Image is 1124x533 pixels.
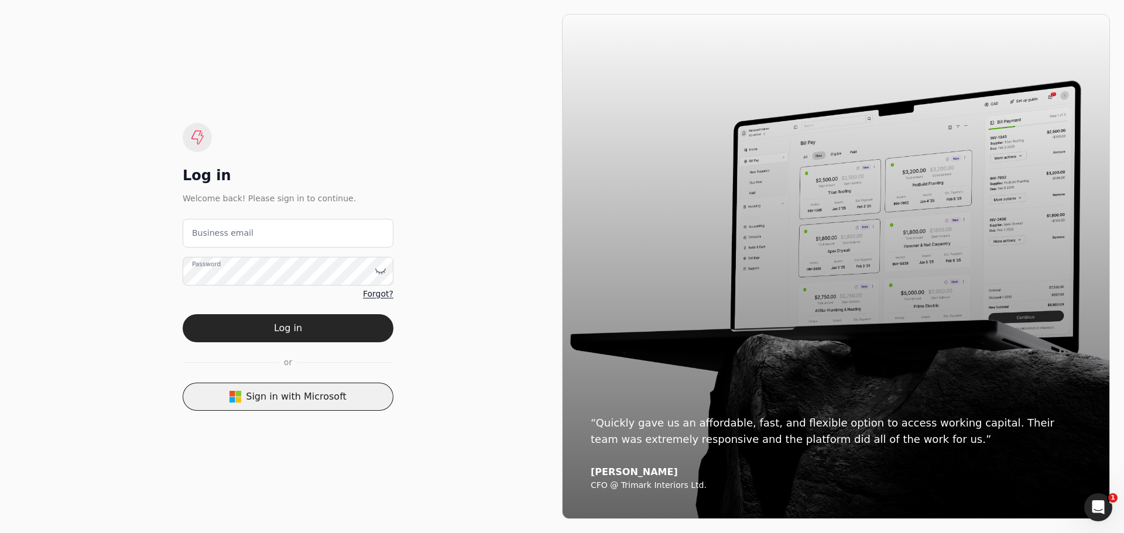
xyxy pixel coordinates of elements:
[1108,493,1118,503] span: 1
[591,480,1081,491] div: CFO @ Trimark Interiors Ltd.
[591,466,1081,478] div: [PERSON_NAME]
[183,166,393,185] div: Log in
[183,383,393,411] button: Sign in with Microsoft
[1084,493,1112,521] iframe: Intercom live chat
[284,356,292,369] span: or
[183,314,393,342] button: Log in
[363,288,393,300] a: Forgot?
[591,415,1081,448] div: “Quickly gave us an affordable, fast, and flexible option to access working capital. Their team w...
[192,227,253,239] label: Business email
[183,192,393,205] div: Welcome back! Please sign in to continue.
[192,259,221,269] label: Password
